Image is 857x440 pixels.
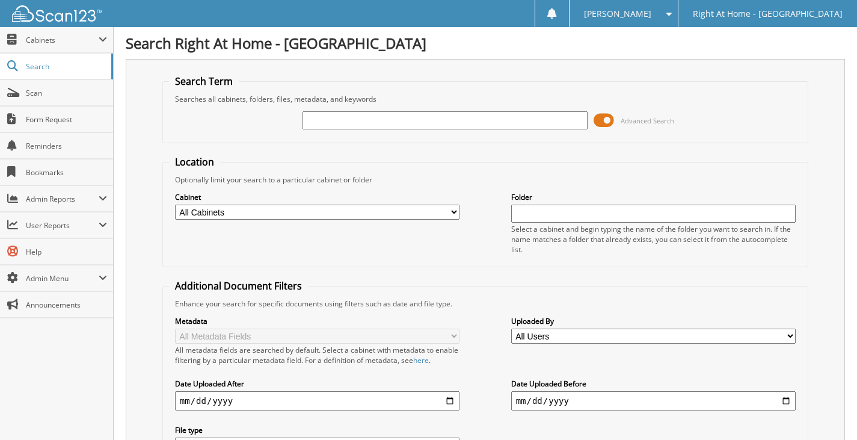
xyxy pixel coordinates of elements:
[26,88,107,98] span: Scan
[693,10,843,17] span: Right At Home - [GEOGRAPHIC_DATA]
[26,194,99,204] span: Admin Reports
[26,61,105,72] span: Search
[26,114,107,125] span: Form Request
[175,192,460,202] label: Cabinet
[175,379,460,389] label: Date Uploaded After
[12,5,102,22] img: scan123-logo-white.svg
[169,75,239,88] legend: Search Term
[511,379,796,389] label: Date Uploaded Before
[169,175,802,185] div: Optionally limit your search to a particular cabinet or folder
[413,355,429,365] a: here
[26,273,99,284] span: Admin Menu
[175,345,460,365] div: All metadata fields are searched by default. Select a cabinet with metadata to enable filtering b...
[26,247,107,257] span: Help
[26,141,107,151] span: Reminders
[169,299,802,309] div: Enhance your search for specific documents using filters such as date and file type.
[511,316,796,326] label: Uploaded By
[26,300,107,310] span: Announcements
[26,167,107,178] span: Bookmarks
[126,33,845,53] h1: Search Right At Home - [GEOGRAPHIC_DATA]
[511,224,796,255] div: Select a cabinet and begin typing the name of the folder you want to search in. If the name match...
[511,391,796,411] input: end
[169,155,220,169] legend: Location
[175,391,460,411] input: start
[175,425,460,435] label: File type
[175,316,460,326] label: Metadata
[26,220,99,231] span: User Reports
[26,35,99,45] span: Cabinets
[621,116,674,125] span: Advanced Search
[169,94,802,104] div: Searches all cabinets, folders, files, metadata, and keywords
[169,279,308,293] legend: Additional Document Filters
[584,10,651,17] span: [PERSON_NAME]
[511,192,796,202] label: Folder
